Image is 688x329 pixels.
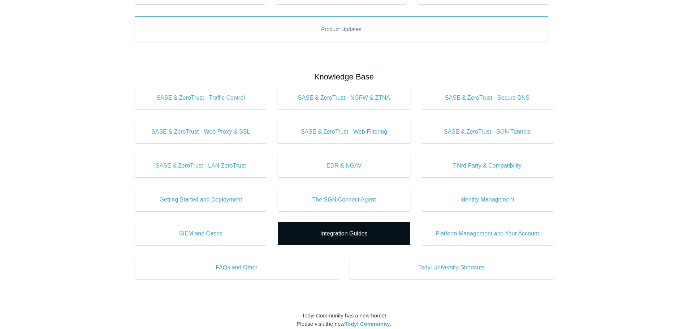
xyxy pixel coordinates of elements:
span: SASE & ZeroTrust - Secure DNS [432,94,543,102]
a: Integration Guides [278,222,410,245]
a: Todyl Community [345,321,390,327]
span: Identity Management [432,195,543,204]
a: Third Party & Compatibility [421,154,554,177]
span: Third Party & Compatibility [432,161,543,170]
a: The SGN Connect Agent [278,188,410,211]
a: SASE & ZeroTrust - LAN ZeroTrust [135,154,267,177]
span: SASE & ZeroTrust - SGN Tunnels [432,127,543,136]
span: SASE & ZeroTrust - Web Proxy & SSL [146,127,256,136]
span: SASE & ZeroTrust - LAN ZeroTrust [146,161,256,170]
a: Product Updates [135,16,548,42]
a: Getting Started and Deployment [135,188,267,211]
span: Todyl University Shortcuts [360,263,543,272]
span: EDR & NGAV [289,161,399,170]
a: SIEM and Cases [135,222,267,245]
a: Identity Management [421,188,554,211]
span: Integration Guides [289,229,399,238]
span: SIEM and Cases [146,229,256,238]
a: SASE & ZeroTrust - NGFW & ZTNA [278,86,410,109]
a: SASE & ZeroTrust - SGN Tunnels [421,120,554,143]
span: SASE & ZeroTrust - Web Filtering [289,127,399,136]
span: FAQs and Other [146,263,328,272]
a: Todyl University Shortcuts [350,256,554,279]
a: EDR & NGAV [278,154,410,177]
a: SASE & ZeroTrust - Secure DNS [421,86,554,109]
a: SASE & ZeroTrust - Traffic Control [135,86,267,109]
a: Platform Management and Your Account [421,222,554,245]
span: SASE & ZeroTrust - Traffic Control [146,94,256,102]
div: Todyl Community has a new home! Please visit the new . [135,312,554,328]
span: Getting Started and Deployment [146,195,256,204]
span: The SGN Connect Agent [289,195,399,204]
h2: Knowledge Base [135,71,554,83]
a: FAQs and Other [135,256,339,279]
span: Platform Management and Your Account [432,229,543,238]
span: SASE & ZeroTrust - NGFW & ZTNA [289,94,399,102]
a: SASE & ZeroTrust - Web Filtering [278,120,410,143]
a: SASE & ZeroTrust - Web Proxy & SSL [135,120,267,143]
